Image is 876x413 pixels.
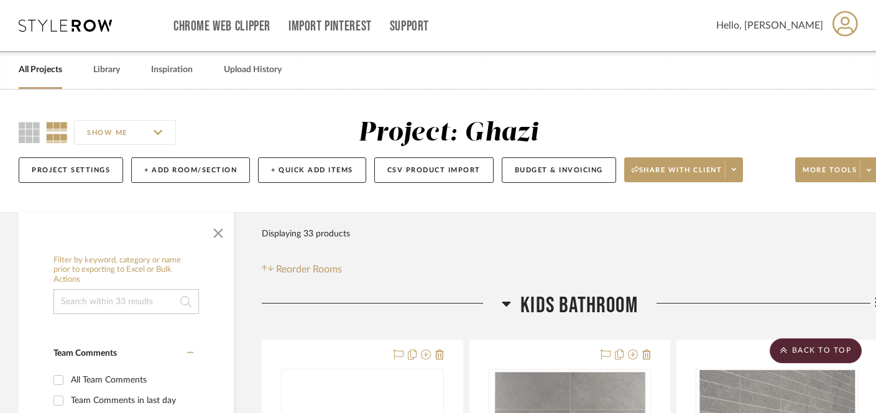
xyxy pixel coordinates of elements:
button: Reorder Rooms [262,262,342,277]
span: More tools [803,165,857,184]
a: Upload History [224,62,282,78]
span: Hello, [PERSON_NAME] [716,18,823,33]
a: All Projects [19,62,62,78]
button: + Add Room/Section [131,157,250,183]
button: Budget & Invoicing [502,157,616,183]
button: CSV Product Import [374,157,494,183]
a: Inspiration [151,62,193,78]
scroll-to-top-button: BACK TO TOP [770,338,862,363]
div: All Team Comments [71,370,190,390]
div: Displaying 33 products [262,221,350,246]
button: + Quick Add Items [258,157,366,183]
span: Reorder Rooms [276,262,342,277]
div: Team Comments in last day [71,391,190,411]
button: Project Settings [19,157,123,183]
button: Close [206,218,231,243]
a: Library [93,62,120,78]
span: Share with client [632,165,722,184]
span: Kids Bathroom [520,292,638,319]
a: Chrome Web Clipper [173,21,270,32]
a: Support [390,21,429,32]
input: Search within 33 results [53,289,199,314]
div: Project: Ghazi [358,120,539,146]
button: Share with client [624,157,744,182]
span: Team Comments [53,349,117,358]
h6: Filter by keyword, category or name prior to exporting to Excel or Bulk Actions [53,256,199,285]
a: Import Pinterest [288,21,372,32]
